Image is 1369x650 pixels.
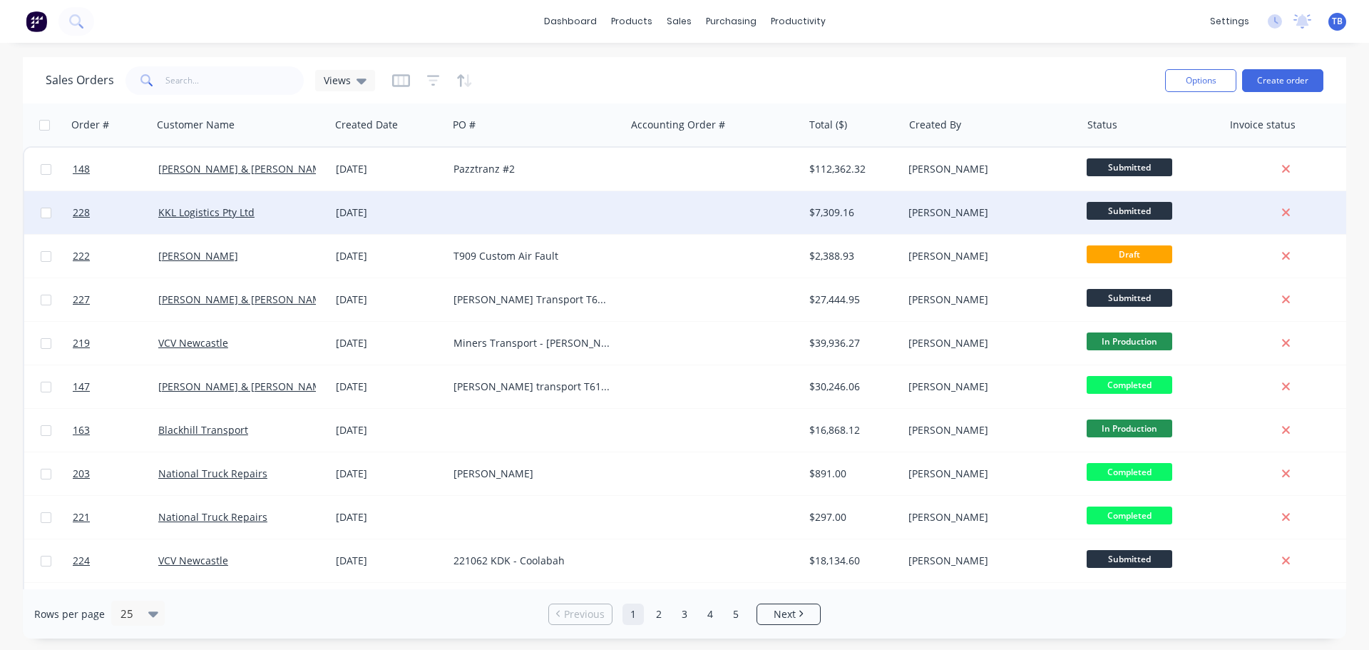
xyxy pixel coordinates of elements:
a: Page 1 is your current page [622,604,644,625]
a: dashboard [537,11,604,32]
div: Created By [909,118,961,132]
span: Submitted [1087,202,1172,220]
div: $891.00 [809,467,893,481]
span: Submitted [1087,550,1172,568]
div: [DATE] [336,293,442,307]
div: $16,868.12 [809,423,893,437]
span: 219 [73,336,90,350]
span: Completed [1087,507,1172,524]
span: 224 [73,554,90,568]
div: productivity [764,11,833,32]
a: 163 [73,409,158,452]
div: [PERSON_NAME] [908,423,1067,437]
span: 222 [73,249,90,263]
a: Previous page [549,607,612,621]
button: Create order [1242,69,1323,92]
a: National Truck Repairs [158,510,267,524]
input: Search... [165,66,304,95]
a: KKL Logistics Pty Ltd [158,205,255,219]
div: [PERSON_NAME] [908,467,1067,481]
div: Accounting Order # [631,118,725,132]
div: [DATE] [336,554,442,568]
span: Completed [1087,376,1172,394]
a: Page 3 [674,604,695,625]
div: [DATE] [336,380,442,394]
div: settings [1203,11,1256,32]
a: [PERSON_NAME] & [PERSON_NAME] Newcastle [158,380,383,393]
span: In Production [1087,332,1172,350]
div: [PERSON_NAME] [908,380,1067,394]
a: 228 [73,191,158,234]
div: [PERSON_NAME] [908,293,1067,307]
div: [DATE] [336,467,442,481]
div: [PERSON_NAME] [908,205,1067,220]
a: Blackhill Transport [158,423,248,437]
a: National Truck Repairs [158,467,267,480]
div: 221062 KDK - Coolabah [453,554,612,568]
div: $30,246.06 [809,380,893,394]
a: 203 [73,452,158,495]
div: [DATE] [336,205,442,220]
div: $297.00 [809,510,893,524]
a: 225 [73,583,158,626]
a: [PERSON_NAME] & [PERSON_NAME] Newcastle [158,293,383,306]
div: products [604,11,660,32]
span: Submitted [1087,289,1172,307]
div: [PERSON_NAME] [908,336,1067,350]
div: [DATE] [336,336,442,350]
a: 227 [73,278,158,321]
div: T909 Custom Air Fault [453,249,612,263]
div: [DATE] [336,162,442,176]
a: VCV Newcastle [158,336,228,350]
div: purchasing [699,11,764,32]
div: [DATE] [336,249,442,263]
div: $7,309.16 [809,205,893,220]
img: Factory [26,11,47,32]
div: [PERSON_NAME] [908,249,1067,263]
h1: Sales Orders [46,73,114,87]
span: Views [324,73,351,88]
a: 221 [73,496,158,539]
span: 227 [73,293,90,307]
span: 163 [73,423,90,437]
a: 148 [73,148,158,191]
span: 228 [73,205,90,220]
div: Status [1087,118,1117,132]
div: $39,936.27 [809,336,893,350]
span: 148 [73,162,90,176]
a: 147 [73,365,158,408]
div: [DATE] [336,510,442,524]
div: sales [660,11,699,32]
span: Completed [1087,463,1172,481]
div: $2,388.93 [809,249,893,263]
a: Next page [757,607,820,621]
span: Draft [1087,245,1172,263]
span: 203 [73,467,90,481]
a: Page 4 [699,604,721,625]
span: Rows per page [34,607,105,621]
div: [PERSON_NAME] [908,162,1067,176]
div: [PERSON_NAME] [453,467,612,481]
span: Next [774,607,796,621]
button: Options [1165,69,1236,92]
div: [PERSON_NAME] [908,554,1067,568]
span: 221 [73,510,90,524]
div: [DATE] [336,423,442,437]
ul: Pagination [543,604,826,625]
div: $112,362.32 [809,162,893,176]
div: [PERSON_NAME] transport T610 493236 [453,380,612,394]
div: Customer Name [157,118,235,132]
div: $27,444.95 [809,293,893,307]
div: Created Date [335,118,398,132]
a: 219 [73,322,158,365]
div: Total ($) [809,118,847,132]
span: 147 [73,380,90,394]
span: Submitted [1087,158,1172,176]
div: Miners Transport - [PERSON_NAME] 815922 [453,336,612,350]
div: Order # [71,118,109,132]
span: TB [1332,15,1343,28]
a: [PERSON_NAME] [158,249,238,263]
div: [PERSON_NAME] [908,510,1067,524]
a: 222 [73,235,158,278]
div: PO # [453,118,476,132]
